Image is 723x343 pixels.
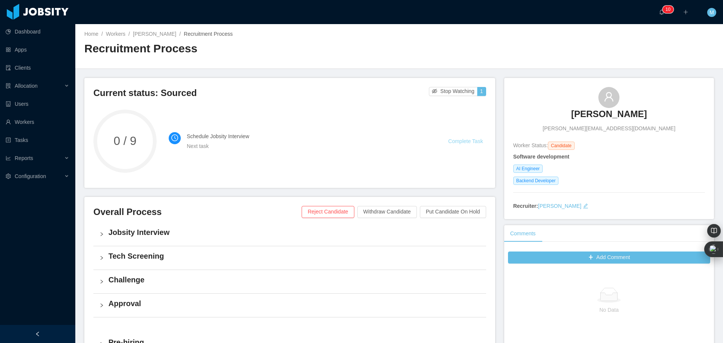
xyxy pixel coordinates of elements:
h3: Overall Process [93,206,302,218]
a: Complete Task [448,138,483,144]
i: icon: setting [6,174,11,179]
a: icon: pie-chartDashboard [6,24,69,39]
button: icon: plusAdd Comment [508,252,710,264]
a: icon: userWorkers [6,114,69,130]
span: AI Engineer [513,165,543,173]
button: Reject Candidate [302,206,354,218]
button: Put Candidate On Hold [420,206,486,218]
a: Home [84,31,98,37]
button: Withdraw Candidate [357,206,417,218]
p: 1 [665,6,668,13]
a: [PERSON_NAME] [133,31,176,37]
span: Recruitment Process [184,31,233,37]
button: icon: eye-invisibleStop Watching [429,87,477,96]
div: icon: rightTech Screening [93,246,486,270]
span: Allocation [15,83,38,89]
span: / [128,31,130,37]
div: Comments [504,225,542,242]
div: icon: rightJobsity Interview [93,223,486,246]
div: Next task [187,142,430,150]
a: icon: auditClients [6,60,69,75]
a: [PERSON_NAME] [571,108,647,125]
button: 1 [477,87,486,96]
span: Backend Developer [513,177,559,185]
i: icon: right [99,256,104,260]
strong: Recruiter: [513,203,538,209]
i: icon: right [99,303,104,308]
a: [PERSON_NAME] [538,203,581,209]
h4: Tech Screening [108,251,480,261]
span: 0 / 9 [93,135,157,147]
h4: Challenge [108,274,480,285]
i: icon: user [604,91,614,102]
i: icon: right [99,232,104,236]
strong: Software development [513,154,569,160]
h4: Schedule Jobsity Interview [187,132,430,140]
div: icon: rightApproval [93,294,486,317]
span: Reports [15,155,33,161]
span: Configuration [15,173,46,179]
p: 0 [668,6,671,13]
span: / [101,31,103,37]
a: icon: appstoreApps [6,42,69,57]
a: icon: profileTasks [6,133,69,148]
a: icon: robotUsers [6,96,69,111]
h3: [PERSON_NAME] [571,108,647,120]
p: No Data [514,306,704,314]
sup: 10 [662,6,673,13]
a: Workers [106,31,125,37]
i: icon: right [99,279,104,284]
i: icon: solution [6,83,11,88]
i: icon: plus [683,9,688,15]
h3: Current status: Sourced [93,87,429,99]
span: Worker Status: [513,142,548,148]
span: / [179,31,181,37]
i: icon: clock-circle [171,134,178,141]
span: [PERSON_NAME][EMAIL_ADDRESS][DOMAIN_NAME] [543,125,675,133]
h4: Jobsity Interview [108,227,480,238]
i: icon: edit [583,203,588,209]
i: icon: line-chart [6,155,11,161]
h4: Approval [108,298,480,309]
i: icon: bell [659,9,664,15]
div: icon: rightChallenge [93,270,486,293]
span: Candidate [548,142,575,150]
span: M [709,8,714,17]
h2: Recruitment Process [84,41,399,56]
